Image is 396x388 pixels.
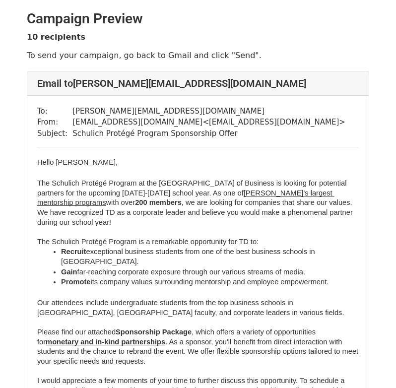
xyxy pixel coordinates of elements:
[37,198,355,226] span: , we are looking for companies that share our values. We have recognized TD as a corporate leader...
[116,328,192,336] span: Sponsorship Package
[37,117,72,128] td: From:
[46,338,165,346] span: monetary and in-kind partnerships
[37,158,118,166] span: Hello [PERSON_NAME],
[37,299,344,317] span: Our attendees include undergraduate students from the top business schools in [GEOGRAPHIC_DATA], ...
[37,328,318,346] span: , which offers a variety of opportunities for
[61,278,90,286] span: Promote
[37,338,360,365] span: . As a sponsor, you'll benefit from direct interaction with students and the chance to rebrand th...
[37,328,116,336] span: Please find our attached
[90,278,329,286] span: its company values surrounding mentorship and employee empowerment.
[135,198,182,206] span: 200 members
[61,248,86,256] span: Recruit
[27,50,369,61] p: To send your campaign, go back to Gmail and click "Send".
[77,268,305,276] span: far-reaching corporate exposure through our various streams of media.
[106,198,135,206] span: with over
[72,117,345,128] td: [EMAIL_ADDRESS][DOMAIN_NAME] < [EMAIL_ADDRESS][DOMAIN_NAME] >
[37,77,359,89] h4: Email to [PERSON_NAME][EMAIL_ADDRESS][DOMAIN_NAME]
[37,238,259,246] span: The Schulich Protégé Program is a remarkable opportunity for TD to:
[27,32,85,42] strong: 10 recipients
[61,268,77,276] span: Gain
[37,128,72,139] td: Subject:
[61,248,317,265] span: exceptional business students from one of the best business schools in [GEOGRAPHIC_DATA].
[37,106,72,117] td: To:
[72,106,345,117] td: [PERSON_NAME][EMAIL_ADDRESS][DOMAIN_NAME]
[37,179,349,197] span: The Schulich Protégé Program at the [GEOGRAPHIC_DATA] of Business is looking for potential partne...
[72,128,345,139] td: Schulich Protégé Program Sponsorship Offer
[27,10,369,27] h2: Campaign Preview
[37,189,334,207] span: [PERSON_NAME]’s largest mentorship programs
